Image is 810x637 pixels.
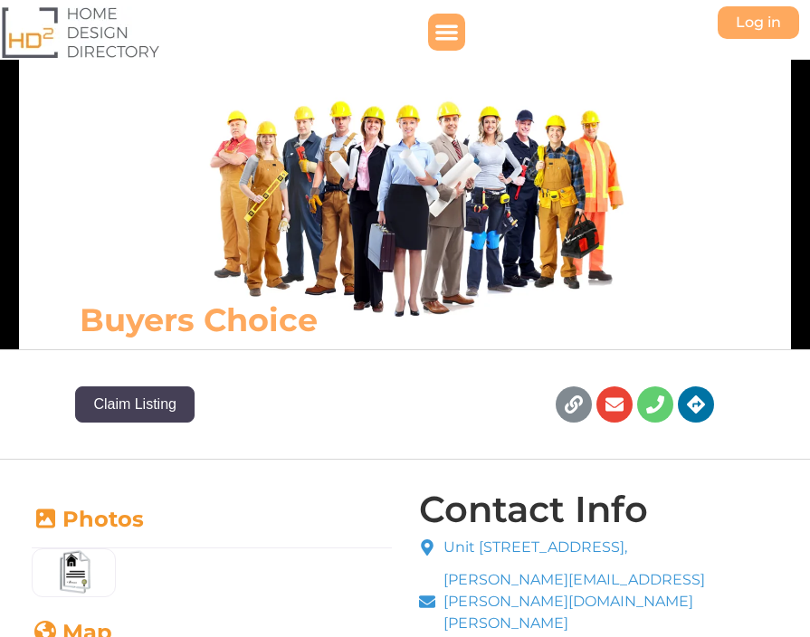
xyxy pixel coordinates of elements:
img: Mortgage Broker Vector (1) [33,549,115,595]
button: Claim Listing [75,386,195,423]
h6: Buyers Choice [80,299,534,340]
span: Log in [736,15,781,30]
span: [PERSON_NAME][EMAIL_ADDRESS][PERSON_NAME][DOMAIN_NAME][PERSON_NAME] [439,569,778,634]
span: Unit [STREET_ADDRESS], [439,537,627,558]
a: Log in [718,6,799,39]
h4: Contact Info [419,491,648,528]
a: Photos [32,506,144,532]
div: Menu Toggle [428,14,465,51]
a: [PERSON_NAME][EMAIL_ADDRESS][PERSON_NAME][DOMAIN_NAME][PERSON_NAME] [419,569,778,634]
